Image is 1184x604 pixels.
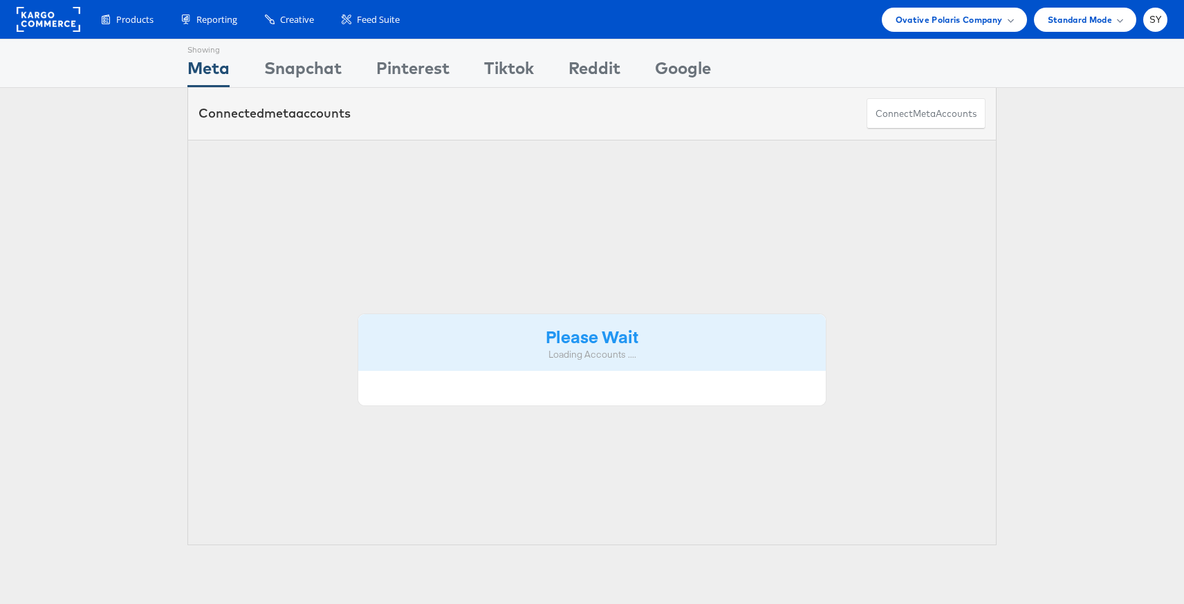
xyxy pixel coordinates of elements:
span: Products [116,13,154,26]
span: SY [1149,15,1162,24]
button: ConnectmetaAccounts [867,98,986,129]
span: meta [264,105,296,121]
span: Creative [280,13,314,26]
div: Tiktok [484,56,534,87]
div: Google [655,56,711,87]
strong: Please Wait [546,324,638,347]
div: Loading Accounts .... [369,348,815,361]
div: Snapchat [264,56,342,87]
div: Meta [187,56,230,87]
span: Feed Suite [357,13,400,26]
span: Reporting [196,13,237,26]
div: Showing [187,39,230,56]
span: Ovative Polaris Company [896,12,1003,27]
span: meta [913,107,936,120]
div: Connected accounts [198,104,351,122]
div: Pinterest [376,56,450,87]
div: Reddit [568,56,620,87]
span: Standard Mode [1048,12,1112,27]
